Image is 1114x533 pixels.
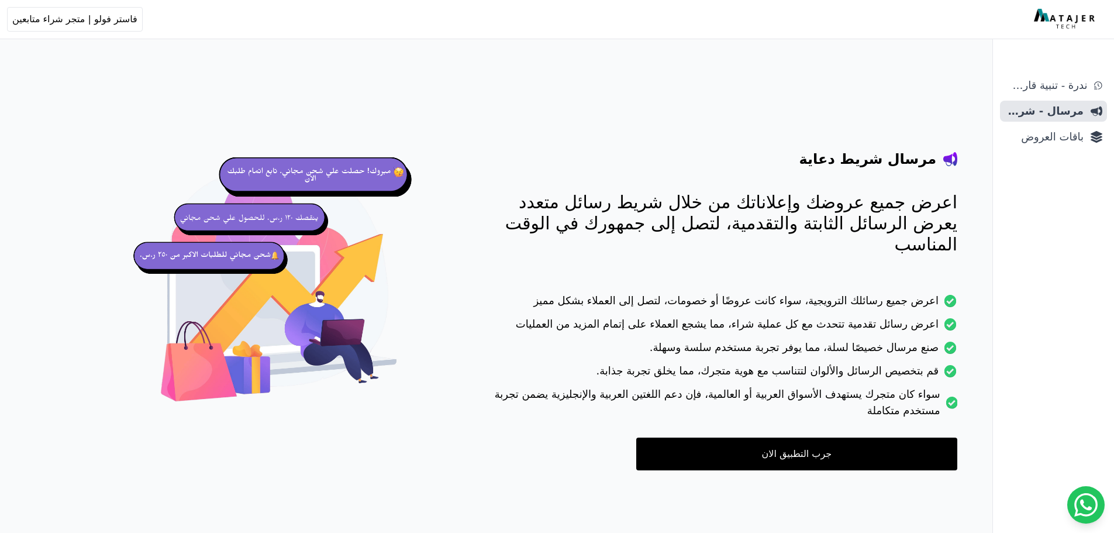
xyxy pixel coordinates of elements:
[475,386,957,426] li: سواء كان متجرك يستهدف الأسواق العربية أو العالمية، فإن دعم اللغتين العربية والإنجليزية يضمن تجربة...
[475,339,957,363] li: صنع مرسال خصيصًا لسلة، مما يوفر تجربة مستخدم سلسة وسهلة.
[475,192,957,255] p: اعرض جميع عروضك وإعلاناتك من خلال شريط رسائل متعدد يعرض الرسائل الثابتة والتقدمية، لتصل إلى جمهور...
[7,7,143,32] button: فاستر فولو | متجر شراء متابعين
[475,316,957,339] li: اعرض رسائل تقدمية تتحدث مع كل عملية شراء، مما يشجع العملاء على إتمام المزيد من العمليات
[1005,77,1087,94] span: ندرة - تنبية قارب علي النفاذ
[12,12,137,26] span: فاستر فولو | متجر شراء متابعين
[1034,9,1098,30] img: MatajerTech Logo
[799,150,936,169] h4: مرسال شريط دعاية
[475,293,957,316] li: اعرض جميع رسائلك الترويجية، سواء كانت عروضًا أو خصومات، لتصل إلى العملاء بشكل مميز
[1005,129,1084,145] span: باقات العروض
[129,140,429,440] img: hero
[636,438,957,470] a: جرب التطبيق الان
[1005,103,1084,119] span: مرسال - شريط دعاية
[475,363,957,386] li: قم بتخصيص الرسائل والألوان لتتناسب مع هوية متجرك، مما يخلق تجربة جذابة.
